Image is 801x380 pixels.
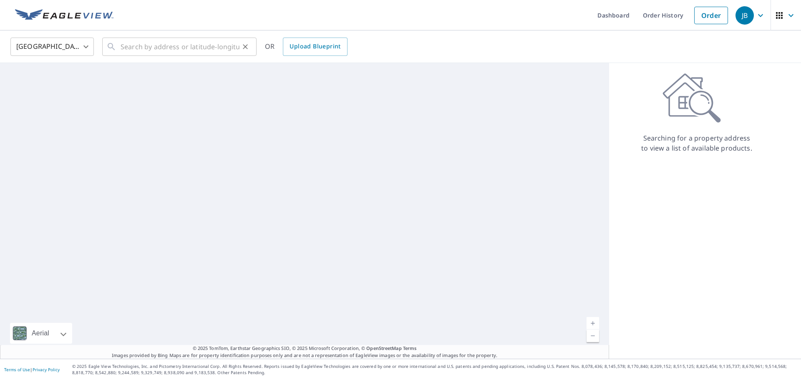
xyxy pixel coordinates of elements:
[239,41,251,53] button: Clear
[736,6,754,25] div: JB
[193,345,417,352] span: © 2025 TomTom, Earthstar Geographics SIO, © 2025 Microsoft Corporation, ©
[10,323,72,344] div: Aerial
[641,133,753,153] p: Searching for a property address to view a list of available products.
[587,317,599,330] a: Current Level 5, Zoom In
[403,345,417,351] a: Terms
[29,323,52,344] div: Aerial
[15,9,113,22] img: EV Logo
[366,345,401,351] a: OpenStreetMap
[587,330,599,342] a: Current Level 5, Zoom Out
[33,367,60,372] a: Privacy Policy
[10,35,94,58] div: [GEOGRAPHIC_DATA]
[694,7,728,24] a: Order
[4,367,60,372] p: |
[283,38,347,56] a: Upload Blueprint
[72,363,797,376] p: © 2025 Eagle View Technologies, Inc. and Pictometry International Corp. All Rights Reserved. Repo...
[265,38,348,56] div: OR
[4,367,30,372] a: Terms of Use
[121,35,239,58] input: Search by address or latitude-longitude
[290,41,340,52] span: Upload Blueprint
